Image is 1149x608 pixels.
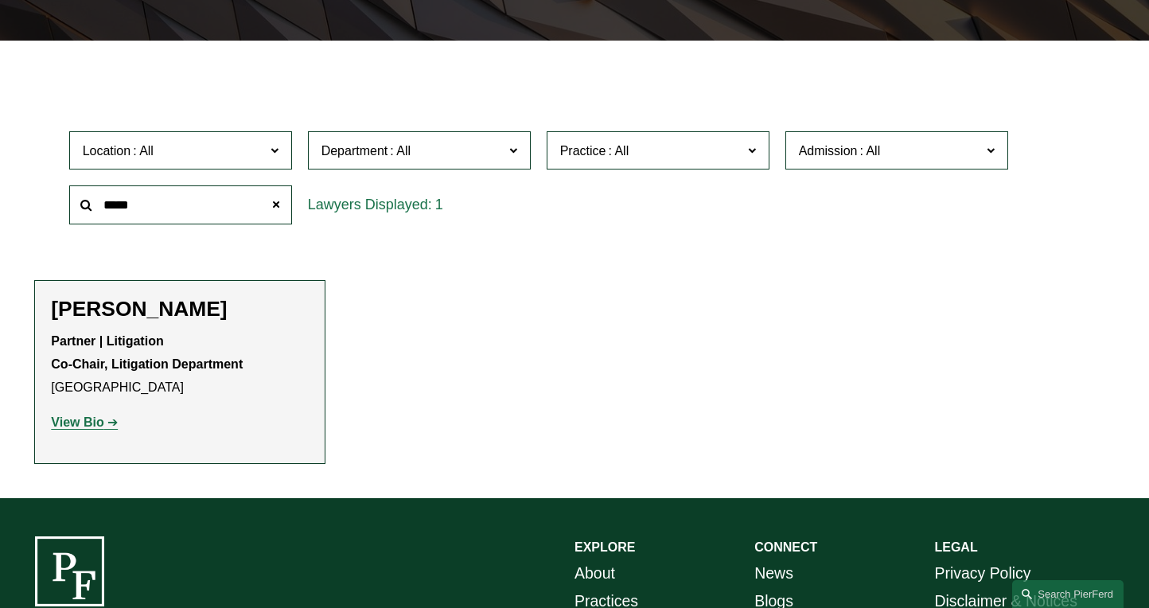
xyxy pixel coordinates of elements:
[1012,580,1124,608] a: Search this site
[51,415,118,429] a: View Bio
[754,540,817,554] strong: CONNECT
[51,297,309,322] h2: [PERSON_NAME]
[934,540,977,554] strong: LEGAL
[51,334,243,371] strong: Partner | Litigation Co-Chair, Litigation Department
[560,144,606,158] span: Practice
[83,144,131,158] span: Location
[574,559,615,587] a: About
[51,330,309,399] p: [GEOGRAPHIC_DATA]
[435,197,443,212] span: 1
[321,144,388,158] span: Department
[51,415,103,429] strong: View Bio
[799,144,858,158] span: Admission
[934,559,1030,587] a: Privacy Policy
[574,540,635,554] strong: EXPLORE
[754,559,793,587] a: News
